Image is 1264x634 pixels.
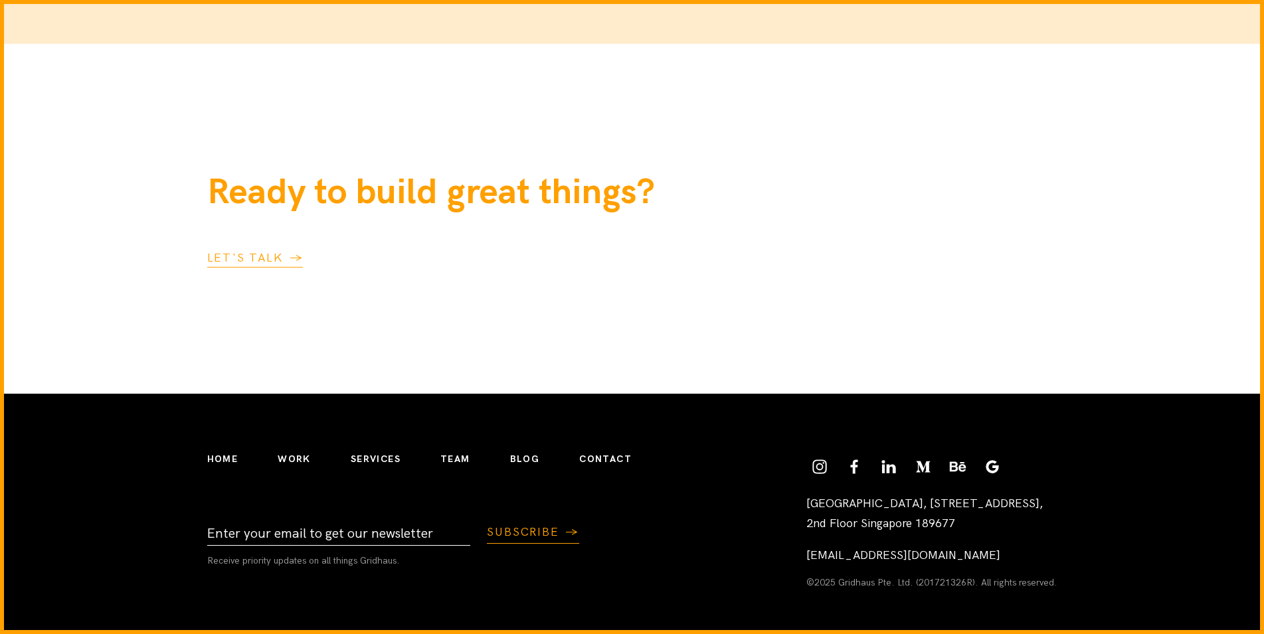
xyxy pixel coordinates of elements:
[207,453,238,465] a: Home
[910,453,937,480] img: gridhaus%2F10aa2d7a-6a16-44a3-8884-07a5736d50a5_medium.svg
[207,251,304,268] a: Let's talk
[487,524,579,544] button: Subscribe
[806,453,833,480] img: gridhaus%2F1d638587-d09d-4eae-83c7-cd5fee6c5281_instagram.svg
[806,494,1057,534] p: [GEOGRAPHIC_DATA], [STREET_ADDRESS], 2nd Floor Singapore 189677
[440,453,470,465] a: Team
[351,453,401,465] a: Services
[841,453,867,480] img: gridhaus%2F2f805e41-c8d7-494c-9d8c-105c80b55fd2_facebook.svg
[875,453,902,480] img: gridhaus%2F6b5747c0-4214-4d89-b448-7fcb78768b41_linkedin.svg
[979,453,1006,480] img: gridhaus%2F40be7d85-87df-4ddb-ac09-0d12c85b09cc_google.svg
[207,556,579,567] div: Receive priority updates on all things Gridhaus.
[1198,568,1248,618] iframe: Drift Widget Chat Controller
[806,546,1000,566] a: [EMAIL_ADDRESS][DOMAIN_NAME]
[806,578,1057,589] div: © 2025 Gridhaus Pte. Ltd. (201721326R) . All rights reserved.
[510,453,540,465] a: Blog
[207,171,1057,214] p: Ready to build great things?
[278,453,311,465] a: Work
[579,453,632,465] a: Contact
[945,453,971,480] img: gridhaus%2F68202f0d-8224-4420-a765-65bbf8c74193_behance.svg
[207,524,471,545] input: Enter your email to get our newsletter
